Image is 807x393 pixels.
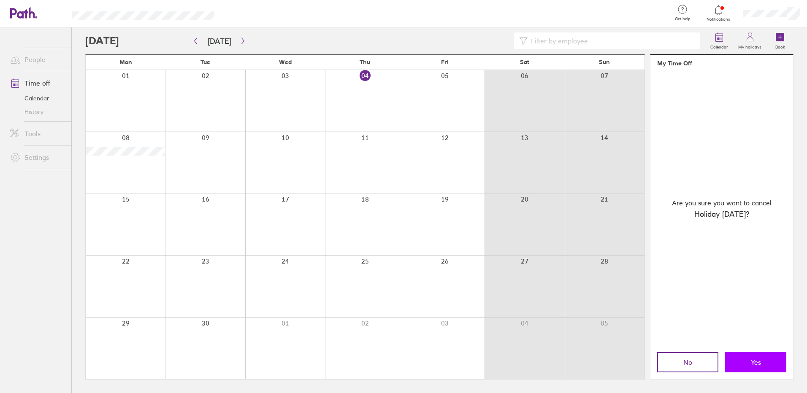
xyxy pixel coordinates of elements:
[694,208,750,220] span: Holiday [DATE] ?
[705,27,733,54] a: Calendar
[200,59,210,65] span: Tue
[599,59,610,65] span: Sun
[441,59,449,65] span: Fri
[725,352,786,372] button: Yes
[3,92,71,105] a: Calendar
[279,59,292,65] span: Wed
[770,42,790,50] label: Book
[733,42,766,50] label: My holidays
[520,59,529,65] span: Sat
[766,27,793,54] a: Book
[650,72,793,345] div: Are you sure you want to cancel
[705,42,733,50] label: Calendar
[751,358,761,366] span: Yes
[360,59,370,65] span: Thu
[669,16,696,22] span: Get help
[201,34,238,48] button: [DATE]
[657,352,718,372] button: No
[705,4,732,22] a: Notifications
[705,17,732,22] span: Notifications
[3,105,71,118] a: History
[650,55,793,72] header: My Time Off
[528,33,695,49] input: Filter by employee
[733,27,766,54] a: My holidays
[3,51,71,68] a: People
[3,125,71,142] a: Tools
[119,59,132,65] span: Mon
[683,358,692,366] span: No
[3,75,71,92] a: Time off
[3,149,71,166] a: Settings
